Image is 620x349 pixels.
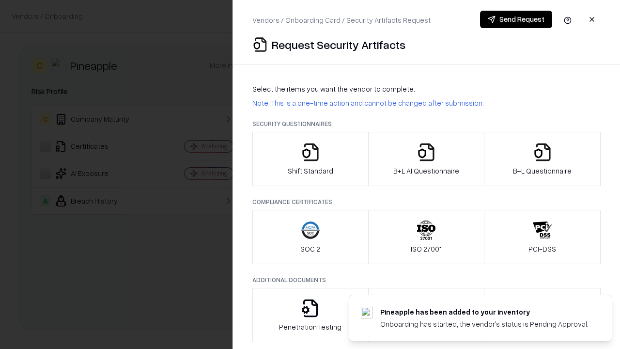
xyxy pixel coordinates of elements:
button: Privacy Policy [368,288,485,342]
p: Request Security Artifacts [272,37,405,52]
button: B+L AI Questionnaire [368,132,485,186]
button: ISO 27001 [368,210,485,264]
p: Note: This is a one-time action and cannot be changed after submission. [252,98,601,108]
p: PCI-DSS [528,244,556,254]
img: pineappleenergy.com [361,307,372,318]
p: ISO 27001 [411,244,442,254]
button: PCI-DSS [484,210,601,264]
p: Additional Documents [252,276,601,284]
button: SOC 2 [252,210,369,264]
p: Security Questionnaires [252,120,601,128]
button: Send Request [480,11,552,28]
div: Onboarding has started, the vendor's status is Pending Approval. [380,319,589,329]
button: Shift Standard [252,132,369,186]
p: Vendors / Onboarding Card / Security Artifacts Request [252,15,431,25]
p: Select the items you want the vendor to complete: [252,84,601,94]
button: Data Processing Agreement [484,288,601,342]
button: B+L Questionnaire [484,132,601,186]
p: B+L Questionnaire [513,166,572,176]
p: B+L AI Questionnaire [393,166,459,176]
p: SOC 2 [300,244,320,254]
p: Penetration Testing [279,322,341,332]
button: Penetration Testing [252,288,369,342]
p: Shift Standard [288,166,333,176]
p: Compliance Certificates [252,198,601,206]
div: Pineapple has been added to your inventory [380,307,589,317]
